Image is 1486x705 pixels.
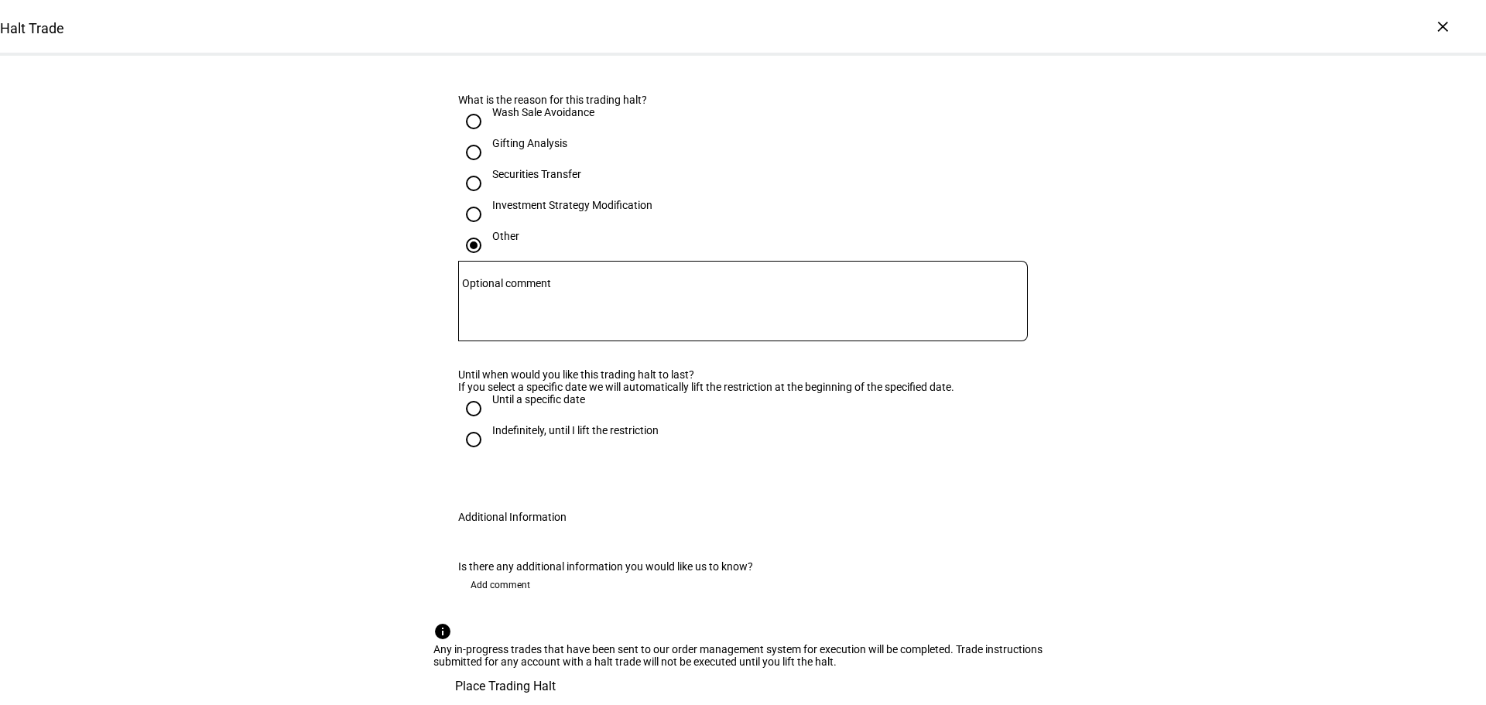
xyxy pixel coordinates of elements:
[455,668,556,705] span: Place Trading Halt
[458,368,1028,381] div: Until when would you like this trading halt to last?
[433,622,464,641] mat-icon: info
[471,573,530,597] span: Add comment
[458,560,1028,573] div: Is there any additional information you would like us to know?
[458,381,1028,393] div: If you select a specific date we will automatically lift the restriction at the beginning of the ...
[492,393,585,406] div: Until a specific date
[1430,14,1455,39] div: ×
[433,668,577,705] button: Place Trading Halt
[492,137,567,149] div: Gifting Analysis
[458,94,1028,106] div: What is the reason for this trading halt?
[492,106,594,118] div: Wash Sale Avoidance
[492,168,581,180] div: Securities Transfer
[433,643,1053,668] div: Any in-progress trades that have been sent to our order management system for execution will be c...
[492,199,652,211] div: Investment Strategy Modification
[458,511,567,523] div: Additional Information
[492,424,659,436] div: Indefinitely, until I lift the restriction
[492,230,519,242] div: Other
[458,573,543,597] button: Add comment
[462,277,551,289] mat-label: Optional comment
